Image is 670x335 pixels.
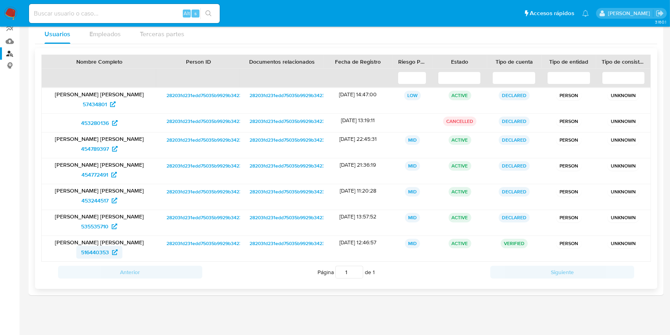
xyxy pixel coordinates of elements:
[200,8,217,19] button: search-icon
[582,10,589,17] a: Notificaciones
[194,10,197,17] span: s
[184,10,190,17] span: Alt
[29,8,220,19] input: Buscar usuario o caso...
[656,9,664,18] a: Salir
[655,19,666,25] span: 3.160.1
[608,10,653,17] p: julieta.rodriguez@mercadolibre.com
[530,9,574,18] span: Accesos rápidos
